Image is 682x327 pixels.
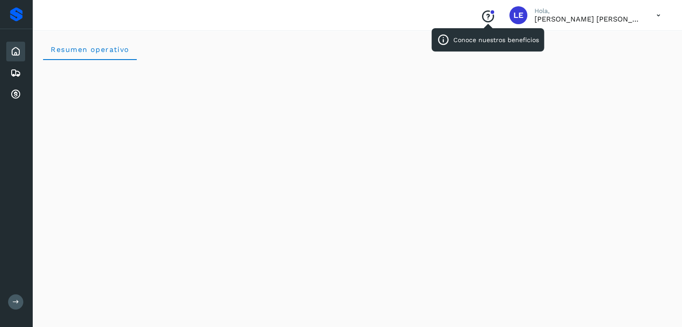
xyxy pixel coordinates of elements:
[6,63,25,83] div: Embarques
[50,45,130,54] span: Resumen operativo
[6,85,25,104] div: Cuentas por cobrar
[481,17,495,24] a: Conoce nuestros beneficios
[6,42,25,61] div: Inicio
[534,15,642,23] p: LAURA ELENA SANCHEZ FLORES
[453,36,539,44] p: Conoce nuestros beneficios
[534,7,642,15] p: Hola,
